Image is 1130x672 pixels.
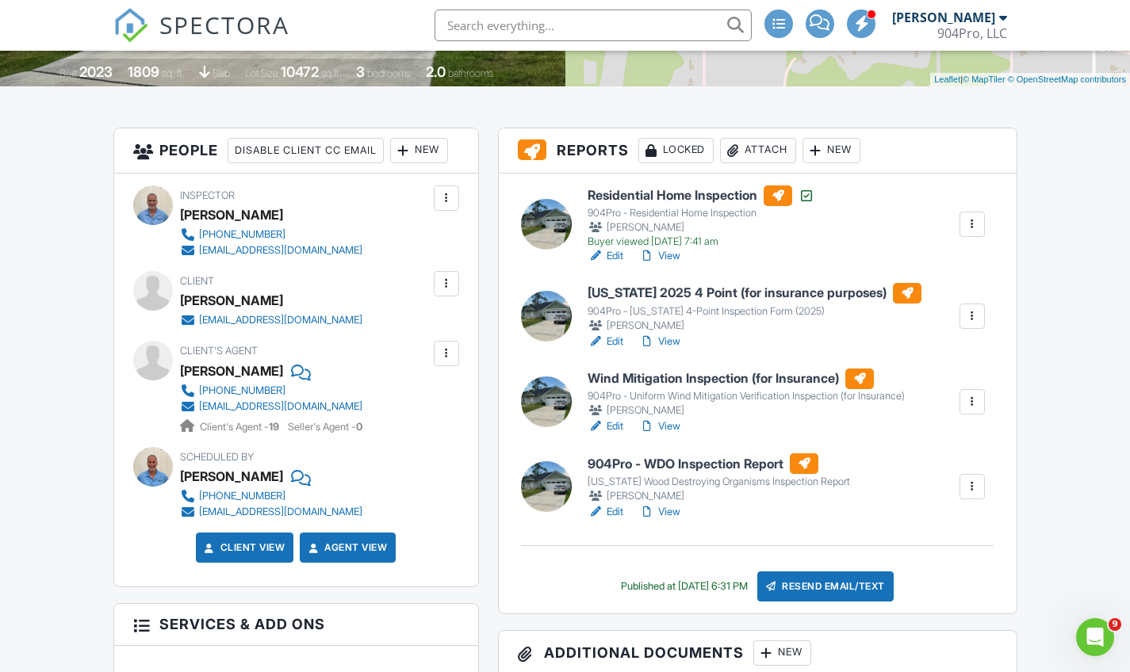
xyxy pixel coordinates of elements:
[588,185,814,206] h6: Residential Home Inspection
[199,400,362,413] div: [EMAIL_ADDRESS][DOMAIN_NAME]
[930,73,1130,86] div: |
[588,283,921,334] a: [US_STATE] 2025 4 Point (for insurance purposes) 904Pro - [US_STATE] 4-Point Inspection Form (202...
[588,418,623,434] a: Edit
[288,421,362,433] span: Seller's Agent -
[588,475,850,488] div: [US_STATE] Wood Destroying Organisms Inspection Report
[199,244,362,257] div: [EMAIL_ADDRESS][DOMAIN_NAME]
[281,63,319,80] div: 10472
[588,318,921,334] div: [PERSON_NAME]
[180,203,283,227] div: [PERSON_NAME]
[937,25,1007,41] div: 904Pro, LLC
[180,451,254,463] span: Scheduled By
[588,453,850,504] a: 904Pro - WDO Inspection Report [US_STATE] Wood Destroying Organisms Inspection Report [PERSON_NAME]
[639,248,680,264] a: View
[588,453,850,474] h6: 904Pro - WDO Inspection Report
[79,63,113,80] div: 2023
[588,185,814,249] a: Residential Home Inspection 904Pro - Residential Home Inspection [PERSON_NAME] Buyer viewed [DATE...
[802,138,860,163] div: New
[1109,618,1121,631] span: 9
[639,334,680,349] a: View
[199,384,285,397] div: [PHONE_NUMBER]
[199,490,285,502] div: [PHONE_NUMBER]
[321,67,341,79] span: sq.ft.
[934,74,960,84] a: Leaflet
[753,640,811,666] div: New
[180,488,362,504] a: [PHONE_NUMBER]
[356,63,365,80] div: 3
[180,242,362,258] a: [EMAIL_ADDRESS][DOMAIN_NAME]
[114,128,478,174] h3: People
[588,403,905,418] div: [PERSON_NAME]
[180,383,362,399] a: [PHONE_NUMBER]
[180,345,258,357] span: Client's Agent
[588,368,905,419] a: Wind Mitigation Inspection (for Insurance) 904Pro - Uniform Wind Mitigation Verification Inspecti...
[159,8,289,41] span: SPECTORA
[639,418,680,434] a: View
[639,504,680,520] a: View
[588,248,623,264] a: Edit
[588,283,921,304] h6: [US_STATE] 2025 4 Point (for insurance purposes)
[588,368,905,389] h6: Wind Mitigation Inspection (for Insurance)
[720,138,796,163] div: Attach
[180,504,362,520] a: [EMAIL_ADDRESS][DOMAIN_NAME]
[201,540,285,556] a: Client View
[113,8,148,43] img: The Best Home Inspection Software - Spectora
[199,228,285,241] div: [PHONE_NUMBER]
[588,305,921,318] div: 904Pro - [US_STATE] 4-Point Inspection Form (2025)
[162,67,184,79] span: sq. ft.
[588,334,623,349] a: Edit
[228,138,384,163] div: Disable Client CC Email
[180,399,362,414] a: [EMAIL_ADDRESS][DOMAIN_NAME]
[180,288,283,312] div: [PERSON_NAME]
[180,312,362,328] a: [EMAIL_ADDRESS][DOMAIN_NAME]
[180,464,283,488] div: [PERSON_NAME]
[113,21,289,55] a: SPECTORA
[128,63,159,80] div: 1809
[588,390,905,403] div: 904Pro - Uniform Wind Mitigation Verification Inspection (for Insurance)
[180,227,362,242] a: [PHONE_NUMBER]
[199,506,362,518] div: [EMAIL_ADDRESS][DOMAIN_NAME]
[499,128,1017,174] h3: Reports
[448,67,493,79] span: bathrooms
[621,580,748,593] div: Published at [DATE] 6:31 PM
[245,67,278,79] span: Lot Size
[588,207,814,220] div: 904Pro - Residential Home Inspection
[963,74,1006,84] a: © MapTiler
[269,421,279,433] strong: 19
[367,67,411,79] span: bedrooms
[435,10,752,41] input: Search everything...
[588,235,814,248] div: Buyer viewed [DATE] 7:41 am
[305,540,387,556] a: Agent View
[59,67,77,79] span: Built
[588,488,850,504] div: [PERSON_NAME]
[200,421,282,433] span: Client's Agent -
[588,220,814,235] div: [PERSON_NAME]
[356,421,362,433] strong: 0
[213,67,230,79] span: slab
[180,275,214,287] span: Client
[1008,74,1126,84] a: © OpenStreetMap contributors
[114,604,478,645] h3: Services & Add ons
[757,571,894,601] div: Resend Email/Text
[588,504,623,520] a: Edit
[180,359,283,383] a: [PERSON_NAME]
[638,138,714,163] div: Locked
[390,138,448,163] div: New
[1076,618,1114,656] iframe: Intercom live chat
[199,314,362,326] div: [EMAIL_ADDRESS][DOMAIN_NAME]
[180,189,235,201] span: Inspector
[426,63,446,80] div: 2.0
[892,10,995,25] div: [PERSON_NAME]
